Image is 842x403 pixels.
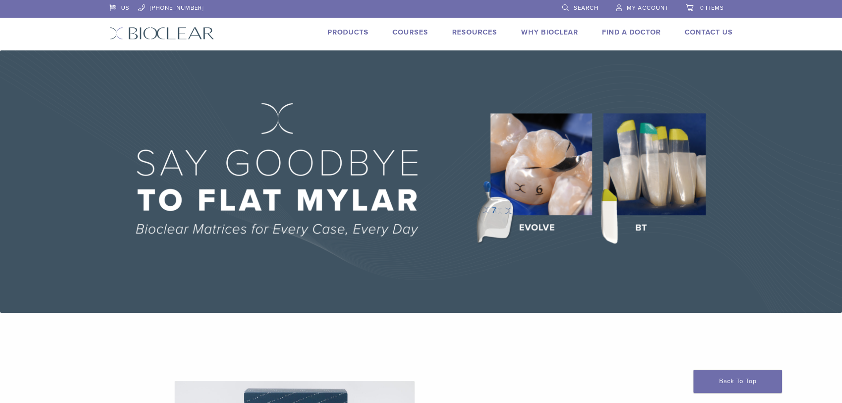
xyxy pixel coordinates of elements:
[693,370,782,393] a: Back To Top
[602,28,661,37] a: Find A Doctor
[110,27,214,40] img: Bioclear
[452,28,497,37] a: Resources
[700,4,724,12] span: 0 items
[328,28,369,37] a: Products
[574,4,598,12] span: Search
[521,28,578,37] a: Why Bioclear
[392,28,428,37] a: Courses
[685,28,733,37] a: Contact Us
[627,4,668,12] span: My Account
